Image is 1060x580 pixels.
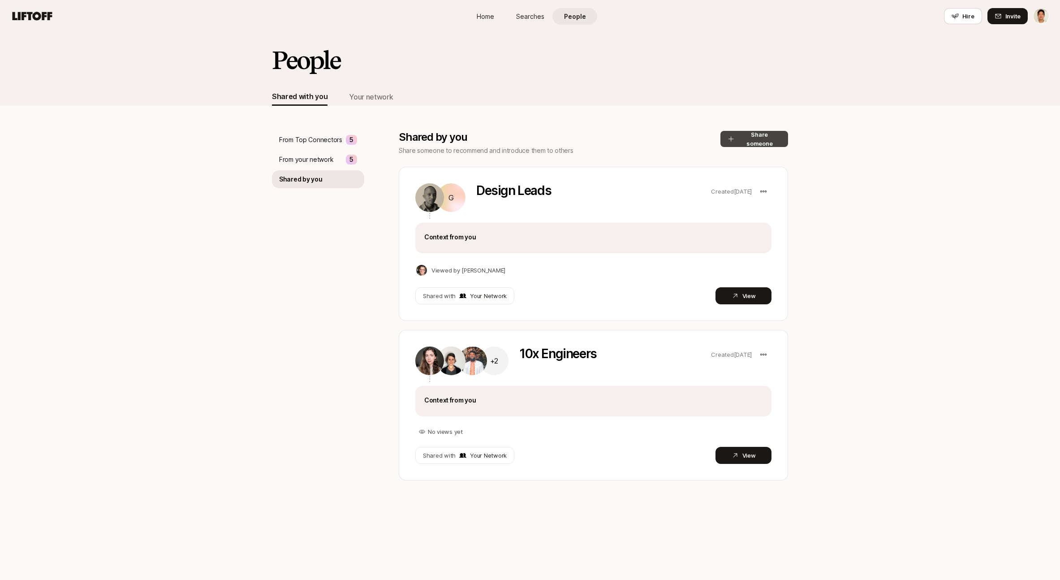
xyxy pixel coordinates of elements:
p: Viewed by [PERSON_NAME] [431,266,505,275]
span: Invite [1005,12,1021,21]
p: Design Leads [476,183,707,198]
img: c551205c_2ef0_4c80_93eb_6f7da1791649.jpg [416,265,427,276]
p: 5 [349,154,353,165]
button: Your network [349,88,393,106]
a: Home [463,8,508,25]
p: Created [DATE] [711,187,752,196]
a: People [552,8,597,25]
p: Shared by you [399,131,720,143]
span: People [564,12,586,21]
p: Your Network [470,451,507,460]
p: Shared with [423,291,456,300]
img: 6b7a7952_d828_4ef0_932e_e992db2f705c.jpg [415,346,444,375]
p: From Top Connectors [279,134,342,145]
span: Searches [516,12,544,21]
button: Jeremy Chen [1033,8,1049,24]
div: Your network [349,91,393,103]
img: c0e63016_88f0_404b_adce_f7c58050cde2.jpg [437,346,465,375]
span: Hire [962,12,974,21]
p: Context from you [424,395,763,406]
h2: People [272,47,340,74]
button: View [715,447,771,464]
button: Share someone [720,131,788,147]
span: Home [477,12,494,21]
p: 10x Engineers [519,346,707,361]
p: Share someone to recommend and introduce them to others [399,145,720,156]
p: Your Network [470,291,507,300]
p: Context from you [424,232,763,242]
a: Searches [508,8,552,25]
button: Hire [944,8,982,24]
button: Shared with you [272,88,327,106]
button: View [715,287,771,304]
p: Shared with [423,451,456,460]
div: Shared with you [272,91,327,102]
p: Created [DATE] [711,350,752,359]
img: Jeremy Chen [1034,9,1049,24]
button: Invite [987,8,1028,24]
img: b45d4615_266c_4b6c_bcce_367f2b2cc425.jpg [415,183,444,212]
p: +2 [490,356,498,365]
img: 2822ba4a_21c8_4857_92e5_77ccf8e52002.jpg [458,346,487,375]
p: No views yet [428,427,463,436]
p: Shared by you [279,174,322,185]
p: 5 [349,134,353,145]
p: From your network [279,154,333,165]
p: G [448,192,454,203]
